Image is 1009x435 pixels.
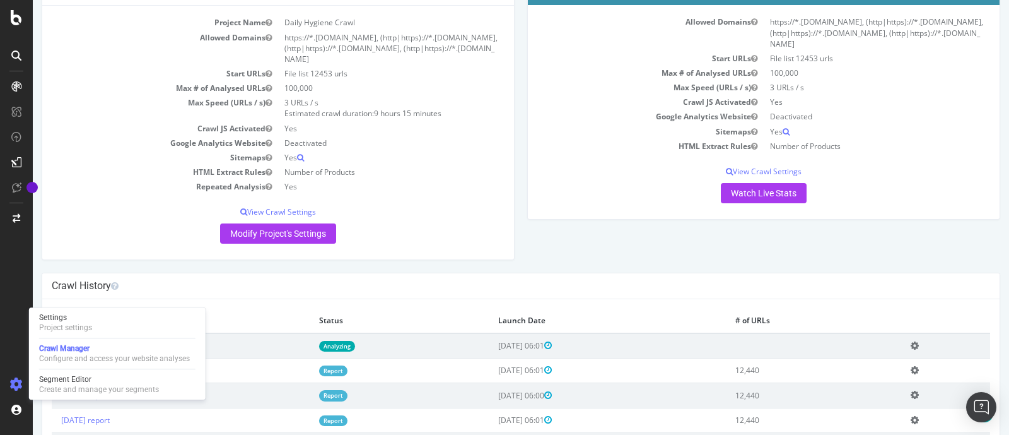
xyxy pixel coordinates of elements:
th: # of URLs [693,309,868,333]
td: Yes [245,150,472,165]
span: [DATE] 06:01 [465,415,519,426]
span: [DATE] 06:00 [465,390,519,401]
a: Report [286,390,315,401]
td: https://*.[DOMAIN_NAME], (http|https)://*.[DOMAIN_NAME], (http|https)://*.[DOMAIN_NAME], (http|ht... [731,15,957,51]
td: Crawl JS Activated [19,121,245,136]
a: Watch Live Stats [688,183,774,203]
td: Sitemaps [19,150,245,165]
a: Crawl ManagerConfigure and access your website analyses [34,342,201,365]
th: Status [277,309,457,333]
td: Max # of Analysed URLs [504,66,731,80]
td: Yes [731,95,957,109]
td: Google Analytics Website [19,136,245,150]
a: [DATE] report [28,415,77,426]
td: Google Analytics Website [504,109,731,124]
a: [DATE] report [28,390,77,401]
td: Number of Products [731,139,957,153]
span: [DATE] 06:01 [465,365,519,376]
td: Daily Hygiene Crawl [245,15,472,30]
td: Yes [245,179,472,194]
h4: Crawl History [19,280,957,292]
td: Sitemaps [504,124,731,139]
td: Project Name [19,15,245,30]
td: 100,000 [731,66,957,80]
td: https://*.[DOMAIN_NAME], (http|https)://*.[DOMAIN_NAME], (http|https)://*.[DOMAIN_NAME], (http|ht... [245,30,472,66]
div: Settings [39,313,92,323]
div: Project settings [39,323,92,333]
div: Segment Editor [39,374,159,384]
td: Deactivated [731,109,957,124]
td: 12,440 [693,408,868,432]
a: Analyzing [286,341,322,352]
span: 9 hours 15 minutes [341,108,409,119]
div: Tooltip anchor [26,182,38,193]
td: 12,440 [693,383,868,408]
p: View Crawl Settings [19,206,472,217]
td: 3 URLs / s Estimated crawl duration: [245,95,472,121]
div: Crawl Manager [39,343,190,354]
a: [DATE] report [28,365,77,376]
td: Yes [731,124,957,139]
td: Crawl JS Activated [504,95,731,109]
div: Configure and access your website analyses [39,354,190,364]
td: File list 12453 urls [245,66,472,81]
td: 100,000 [245,81,472,95]
a: Segment EditorCreate and manage your segments [34,373,201,396]
td: Yes [245,121,472,136]
span: [DATE] 06:01 [465,340,519,351]
div: Open Intercom Messenger [966,392,996,422]
th: Launch Date [456,309,693,333]
a: Modify Project's Settings [187,223,303,244]
a: Report [286,366,315,376]
td: File list 12453 urls [731,51,957,66]
td: Max Speed (URLs / s) [504,80,731,95]
a: SettingsProject settings [34,311,201,334]
td: Allowed Domains [19,30,245,66]
td: HTML Extract Rules [504,139,731,153]
p: View Crawl Settings [504,166,957,177]
td: Repeated Analysis [19,179,245,194]
td: HTML Extract Rules [19,165,245,179]
th: Analysis [19,309,277,333]
td: Start URLs [504,51,731,66]
td: 3 URLs / s [731,80,957,95]
div: Create and manage your segments [39,384,159,395]
td: Deactivated [245,136,472,150]
td: Allowed Domains [504,15,731,51]
a: Report [286,415,315,426]
a: [DATE] analyzing [28,340,88,351]
td: Max # of Analysed URLs [19,81,245,95]
td: 12,440 [693,358,868,383]
td: Number of Products [245,165,472,179]
td: Max Speed (URLs / s) [19,95,245,121]
td: Start URLs [19,66,245,81]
